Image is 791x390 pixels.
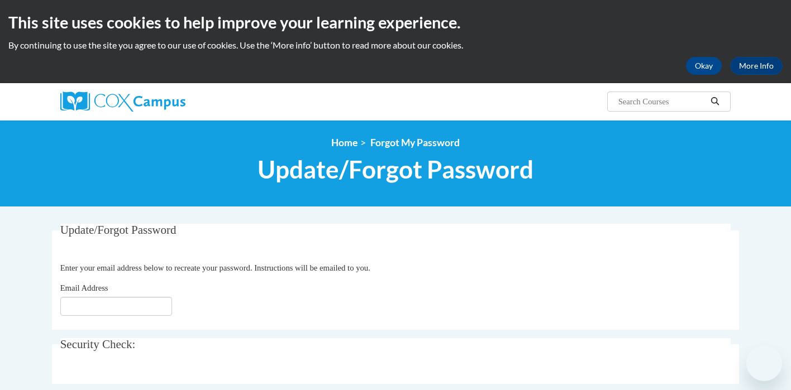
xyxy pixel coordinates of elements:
a: Cox Campus [60,92,273,112]
span: Update/Forgot Password [60,223,177,237]
span: Update/Forgot Password [258,155,533,184]
button: Okay [686,57,722,75]
h2: This site uses cookies to help improve your learning experience. [8,11,783,33]
p: By continuing to use the site you agree to our use of cookies. Use the ‘More info’ button to read... [8,39,783,51]
input: Search Courses [617,95,707,108]
span: Security Check: [60,338,136,351]
button: Search [707,95,723,108]
a: More Info [730,57,783,75]
iframe: Button to launch messaging window [746,345,782,381]
span: Forgot My Password [370,137,460,148]
img: Cox Campus [60,92,185,112]
a: Home [331,137,358,148]
span: Enter your email address below to recreate your password. Instructions will be emailed to you. [60,263,370,272]
span: Email Address [60,283,108,292]
input: Email [60,297,172,316]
